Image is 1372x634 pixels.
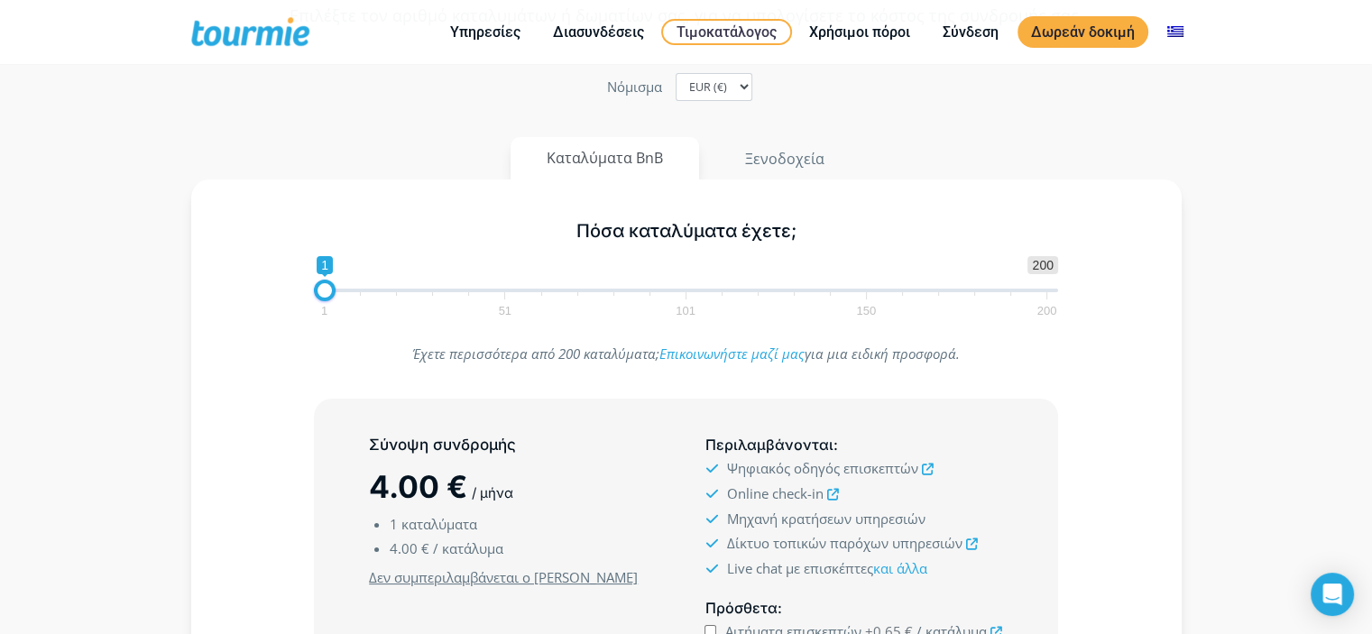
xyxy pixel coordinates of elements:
span: Μηχανή κρατήσεων υπηρεσιών [726,510,925,528]
button: Καταλύματα BnB [511,137,699,179]
span: 200 [1035,307,1060,315]
h5: : [704,597,1002,620]
h5: Πόσα καταλύματα έχετε; [314,220,1058,243]
span: 4.00 € [369,468,467,505]
span: 1 [317,256,333,274]
a: Τιμοκατάλογος [661,19,792,45]
span: Ψηφιακός οδηγός επισκεπτών [726,459,917,477]
span: 1 [318,307,330,315]
span: Περιλαμβάνονται [704,436,833,454]
span: Δίκτυο τοπικών παρόχων υπηρεσιών [726,534,962,552]
span: Live chat με επισκέπτες [726,559,926,577]
a: Επικοινωνήστε μαζί μας [659,345,805,363]
h5: Σύνοψη συνδρομής [369,434,667,456]
a: Σύνδεση [929,21,1012,43]
u: Δεν συμπεριλαμβάνεται ο [PERSON_NAME] [369,568,638,586]
span: 4.00 € [390,539,429,557]
span: Πρόσθετα [704,599,777,617]
span: 101 [673,307,698,315]
span: 200 [1027,256,1057,274]
span: 1 [390,515,398,533]
p: Έχετε περισσότερα από 200 καταλύματα; για μια ειδική προσφορά. [314,342,1058,366]
a: Δωρεάν δοκιμή [1017,16,1148,48]
span: Online check-in [726,484,823,502]
span: / κατάλυμα [433,539,503,557]
span: / μήνα [472,484,513,501]
button: Ξενοδοχεία [708,137,861,180]
a: Διασυνδέσεις [539,21,658,43]
a: Χρήσιμοι πόροι [796,21,924,43]
h5: : [704,434,1002,456]
label: Nόμισμα [607,75,662,99]
span: 51 [496,307,514,315]
a: και άλλα [872,559,926,577]
span: καταλύματα [401,515,477,533]
span: 150 [853,307,879,315]
div: Open Intercom Messenger [1311,573,1354,616]
a: Υπηρεσίες [437,21,534,43]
